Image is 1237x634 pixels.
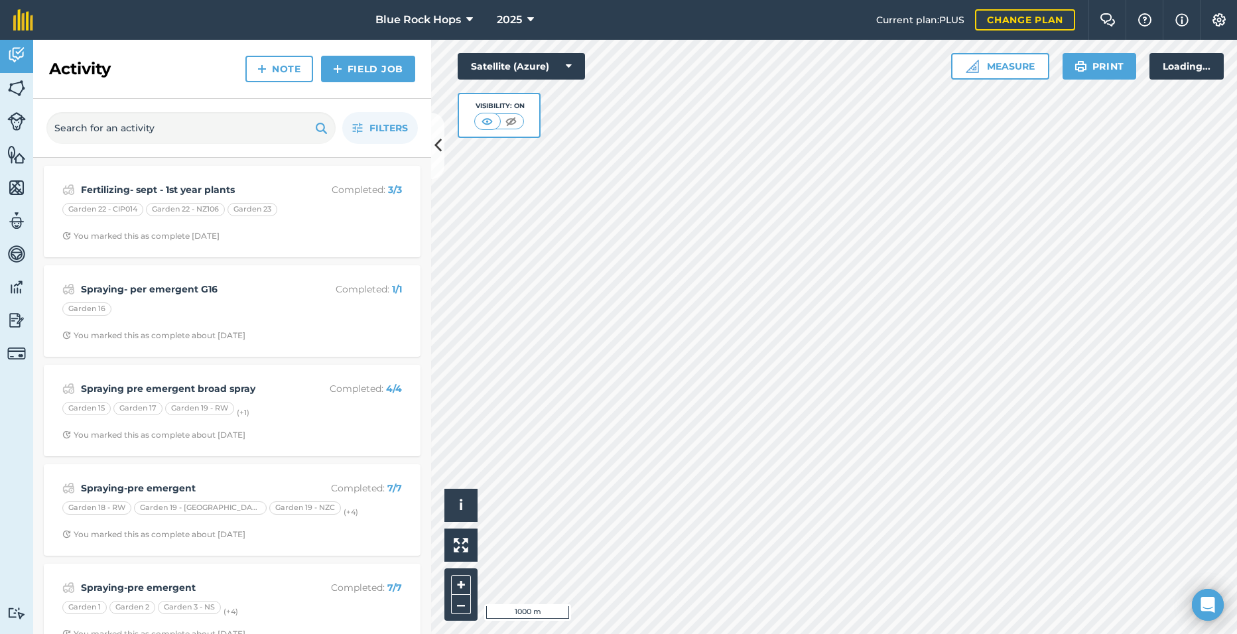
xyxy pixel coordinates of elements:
img: svg+xml;base64,PD94bWwgdmVyc2lvbj0iMS4wIiBlbmNvZGluZz0idXRmLTgiPz4KPCEtLSBHZW5lcmF0b3I6IEFkb2JlIE... [7,45,26,65]
h2: Activity [49,58,111,80]
a: Note [245,56,313,82]
strong: Spraying pre emergent broad spray [81,381,291,396]
div: Garden 22 - CIP014 [62,203,143,216]
small: (+ 4 ) [224,607,238,616]
div: Garden 16 [62,302,111,316]
span: i [459,497,463,513]
img: A question mark icon [1137,13,1153,27]
img: svg+xml;base64,PD94bWwgdmVyc2lvbj0iMS4wIiBlbmNvZGluZz0idXRmLTgiPz4KPCEtLSBHZW5lcmF0b3I6IEFkb2JlIE... [7,344,26,363]
div: Garden 18 - RW [62,501,131,515]
strong: 7 / 7 [387,582,402,594]
div: Loading... [1149,53,1224,80]
input: Search for an activity [46,112,336,144]
p: Completed : [296,282,402,296]
div: Garden 22 - NZ106 [146,203,225,216]
span: Filters [369,121,408,135]
img: svg+xml;base64,PHN2ZyB4bWxucz0iaHR0cDovL3d3dy53My5vcmcvMjAwMC9zdmciIHdpZHRoPSI1MCIgaGVpZ2h0PSI0MC... [503,115,519,128]
img: svg+xml;base64,PHN2ZyB4bWxucz0iaHR0cDovL3d3dy53My5vcmcvMjAwMC9zdmciIHdpZHRoPSI1NiIgaGVpZ2h0PSI2MC... [7,178,26,198]
img: svg+xml;base64,PHN2ZyB4bWxucz0iaHR0cDovL3d3dy53My5vcmcvMjAwMC9zdmciIHdpZHRoPSI1NiIgaGVpZ2h0PSI2MC... [7,145,26,164]
img: svg+xml;base64,PD94bWwgdmVyc2lvbj0iMS4wIiBlbmNvZGluZz0idXRmLTgiPz4KPCEtLSBHZW5lcmF0b3I6IEFkb2JlIE... [7,607,26,619]
button: + [451,575,471,595]
img: Four arrows, one pointing top left, one top right, one bottom right and the last bottom left [454,538,468,552]
img: Ruler icon [966,60,979,73]
strong: Spraying- per emergent G16 [81,282,291,296]
p: Completed : [296,381,402,396]
img: svg+xml;base64,PD94bWwgdmVyc2lvbj0iMS4wIiBlbmNvZGluZz0idXRmLTgiPz4KPCEtLSBHZW5lcmF0b3I6IEFkb2JlIE... [62,480,75,496]
img: svg+xml;base64,PD94bWwgdmVyc2lvbj0iMS4wIiBlbmNvZGluZz0idXRmLTgiPz4KPCEtLSBHZW5lcmF0b3I6IEFkb2JlIE... [7,244,26,264]
span: Current plan : PLUS [876,13,964,27]
a: Spraying-pre emergentCompleted: 7/7Garden 18 - RWGarden 19 - [GEOGRAPHIC_DATA]Garden 19 - NZC(+4)... [52,472,413,548]
img: svg+xml;base64,PD94bWwgdmVyc2lvbj0iMS4wIiBlbmNvZGluZz0idXRmLTgiPz4KPCEtLSBHZW5lcmF0b3I6IEFkb2JlIE... [62,580,75,596]
button: Print [1063,53,1137,80]
img: Clock with arrow pointing clockwise [62,331,71,340]
img: fieldmargin Logo [13,9,33,31]
img: svg+xml;base64,PD94bWwgdmVyc2lvbj0iMS4wIiBlbmNvZGluZz0idXRmLTgiPz4KPCEtLSBHZW5lcmF0b3I6IEFkb2JlIE... [7,211,26,231]
img: svg+xml;base64,PD94bWwgdmVyc2lvbj0iMS4wIiBlbmNvZGluZz0idXRmLTgiPz4KPCEtLSBHZW5lcmF0b3I6IEFkb2JlIE... [7,112,26,131]
img: svg+xml;base64,PHN2ZyB4bWxucz0iaHR0cDovL3d3dy53My5vcmcvMjAwMC9zdmciIHdpZHRoPSIxNyIgaGVpZ2h0PSIxNy... [1175,12,1189,28]
img: svg+xml;base64,PHN2ZyB4bWxucz0iaHR0cDovL3d3dy53My5vcmcvMjAwMC9zdmciIHdpZHRoPSIxOSIgaGVpZ2h0PSIyNC... [315,120,328,136]
p: Completed : [296,481,402,495]
img: svg+xml;base64,PD94bWwgdmVyc2lvbj0iMS4wIiBlbmNvZGluZz0idXRmLTgiPz4KPCEtLSBHZW5lcmF0b3I6IEFkb2JlIE... [7,277,26,297]
div: Garden 15 [62,402,111,415]
img: svg+xml;base64,PD94bWwgdmVyc2lvbj0iMS4wIiBlbmNvZGluZz0idXRmLTgiPz4KPCEtLSBHZW5lcmF0b3I6IEFkb2JlIE... [62,281,75,297]
strong: Fertilizing- sept - 1st year plants [81,182,291,197]
button: Filters [342,112,418,144]
a: Spraying pre emergent broad sprayCompleted: 4/4Garden 15Garden 17Garden 19 - RW(+1)Clock with arr... [52,373,413,448]
a: Fertilizing- sept - 1st year plantsCompleted: 3/3Garden 22 - CIP014Garden 22 - NZ106Garden 23Cloc... [52,174,413,249]
div: Garden 17 [113,402,163,415]
div: Garden 2 [109,601,155,614]
button: – [451,595,471,614]
img: svg+xml;base64,PD94bWwgdmVyc2lvbj0iMS4wIiBlbmNvZGluZz0idXRmLTgiPz4KPCEtLSBHZW5lcmF0b3I6IEFkb2JlIE... [62,381,75,397]
div: Garden 19 - RW [165,402,234,415]
img: Clock with arrow pointing clockwise [62,530,71,539]
a: Change plan [975,9,1075,31]
small: (+ 1 ) [237,408,249,417]
img: Two speech bubbles overlapping with the left bubble in the forefront [1100,13,1116,27]
img: svg+xml;base64,PHN2ZyB4bWxucz0iaHR0cDovL3d3dy53My5vcmcvMjAwMC9zdmciIHdpZHRoPSI1MCIgaGVpZ2h0PSI0MC... [479,115,495,128]
a: Field Job [321,56,415,82]
div: Visibility: On [474,101,525,111]
div: Garden 3 - NS [158,601,221,614]
div: You marked this as complete about [DATE] [62,430,245,440]
div: Garden 19 - [GEOGRAPHIC_DATA] [134,501,267,515]
p: Completed : [296,580,402,595]
img: Clock with arrow pointing clockwise [62,430,71,439]
span: Blue Rock Hops [375,12,461,28]
a: Spraying- per emergent G16Completed: 1/1Garden 16Clock with arrow pointing clockwiseYou marked th... [52,273,413,349]
strong: Spraying-pre emergent [81,580,291,595]
img: svg+xml;base64,PHN2ZyB4bWxucz0iaHR0cDovL3d3dy53My5vcmcvMjAwMC9zdmciIHdpZHRoPSI1NiIgaGVpZ2h0PSI2MC... [7,78,26,98]
div: You marked this as complete about [DATE] [62,330,245,341]
img: Clock with arrow pointing clockwise [62,231,71,240]
strong: 1 / 1 [392,283,402,295]
p: Completed : [296,182,402,197]
strong: 3 / 3 [388,184,402,196]
button: i [444,489,478,522]
img: svg+xml;base64,PHN2ZyB4bWxucz0iaHR0cDovL3d3dy53My5vcmcvMjAwMC9zdmciIHdpZHRoPSIxNCIgaGVpZ2h0PSIyNC... [257,61,267,77]
strong: 4 / 4 [386,383,402,395]
div: You marked this as complete [DATE] [62,231,220,241]
img: svg+xml;base64,PHN2ZyB4bWxucz0iaHR0cDovL3d3dy53My5vcmcvMjAwMC9zdmciIHdpZHRoPSIxNCIgaGVpZ2h0PSIyNC... [333,61,342,77]
div: Garden 23 [228,203,277,216]
button: Measure [951,53,1049,80]
img: svg+xml;base64,PD94bWwgdmVyc2lvbj0iMS4wIiBlbmNvZGluZz0idXRmLTgiPz4KPCEtLSBHZW5lcmF0b3I6IEFkb2JlIE... [7,310,26,330]
small: (+ 4 ) [344,507,358,517]
button: Satellite (Azure) [458,53,585,80]
img: A cog icon [1211,13,1227,27]
strong: 7 / 7 [387,482,402,494]
span: 2025 [497,12,522,28]
img: svg+xml;base64,PHN2ZyB4bWxucz0iaHR0cDovL3d3dy53My5vcmcvMjAwMC9zdmciIHdpZHRoPSIxOSIgaGVpZ2h0PSIyNC... [1074,58,1087,74]
div: Open Intercom Messenger [1192,589,1224,621]
div: You marked this as complete about [DATE] [62,529,245,540]
strong: Spraying-pre emergent [81,481,291,495]
img: svg+xml;base64,PD94bWwgdmVyc2lvbj0iMS4wIiBlbmNvZGluZz0idXRmLTgiPz4KPCEtLSBHZW5lcmF0b3I6IEFkb2JlIE... [62,182,75,198]
div: Garden 1 [62,601,107,614]
div: Garden 19 - NZC [269,501,341,515]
